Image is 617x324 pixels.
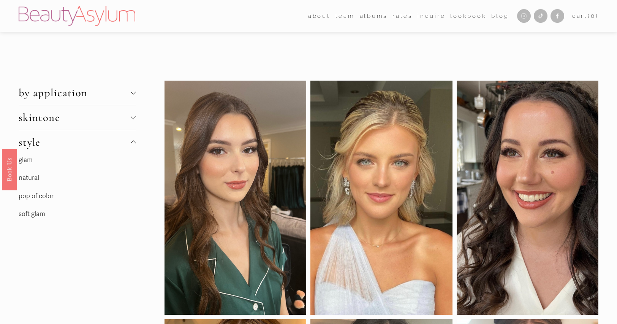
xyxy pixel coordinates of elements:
[19,174,39,182] a: natural
[19,156,33,164] a: glam
[517,9,531,23] a: Instagram
[335,10,355,22] a: folder dropdown
[418,10,445,22] a: Inquire
[308,11,331,21] span: about
[450,10,486,22] a: Lookbook
[572,11,598,21] a: 0 items in cart
[591,13,596,19] span: 0
[19,154,136,232] div: style
[491,10,509,22] a: Blog
[551,9,564,23] a: Facebook
[588,13,598,19] span: ( )
[19,192,54,200] a: pop of color
[534,9,547,23] a: TikTok
[335,11,355,21] span: team
[19,210,45,218] a: soft glam
[19,6,135,26] img: Beauty Asylum | Bridal Hair &amp; Makeup Charlotte &amp; Atlanta
[19,111,131,124] span: skintone
[19,81,136,105] button: by application
[2,149,17,190] a: Book Us
[360,10,388,22] a: albums
[19,136,131,149] span: style
[308,10,331,22] a: folder dropdown
[392,10,413,22] a: Rates
[19,86,131,99] span: by application
[19,105,136,130] button: skintone
[19,130,136,154] button: style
